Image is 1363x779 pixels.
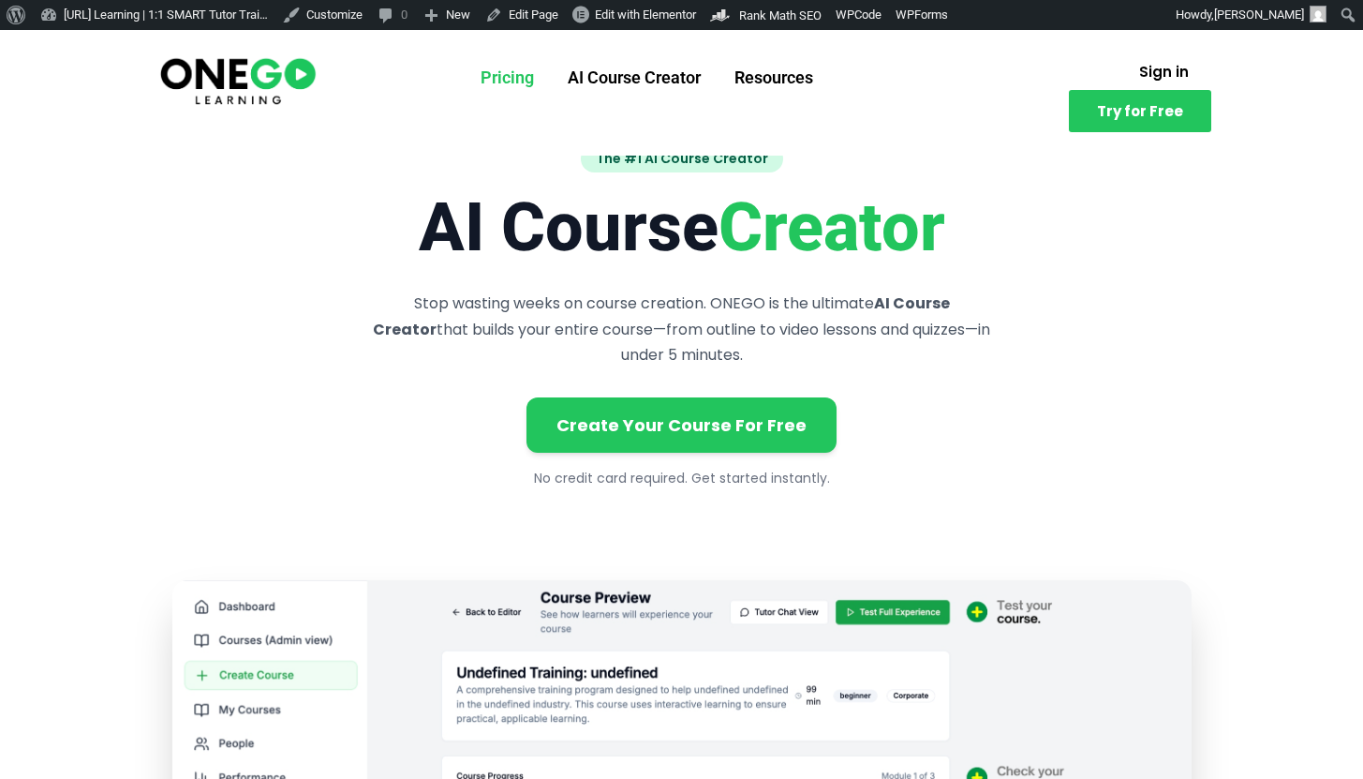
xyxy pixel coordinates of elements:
[1069,90,1211,132] a: Try for Free
[1097,104,1183,118] span: Try for Free
[526,397,837,453] a: Create Your Course For Free
[172,187,1192,268] h1: AI Course
[373,292,950,339] strong: AI Course Creator
[551,53,718,102] a: AI Course Creator
[1214,7,1304,22] span: [PERSON_NAME]
[581,145,783,172] span: The #1 AI Course Creator
[367,291,997,367] p: Stop wasting weeks on course creation. ONEGO is the ultimate that builds your entire course—from ...
[739,8,822,22] span: Rank Math SEO
[172,468,1192,490] p: No credit card required. Get started instantly.
[719,187,945,267] span: Creator
[718,53,830,102] a: Resources
[1117,53,1211,90] a: Sign in
[595,7,696,22] span: Edit with Elementor
[464,53,551,102] a: Pricing
[1139,65,1189,79] span: Sign in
